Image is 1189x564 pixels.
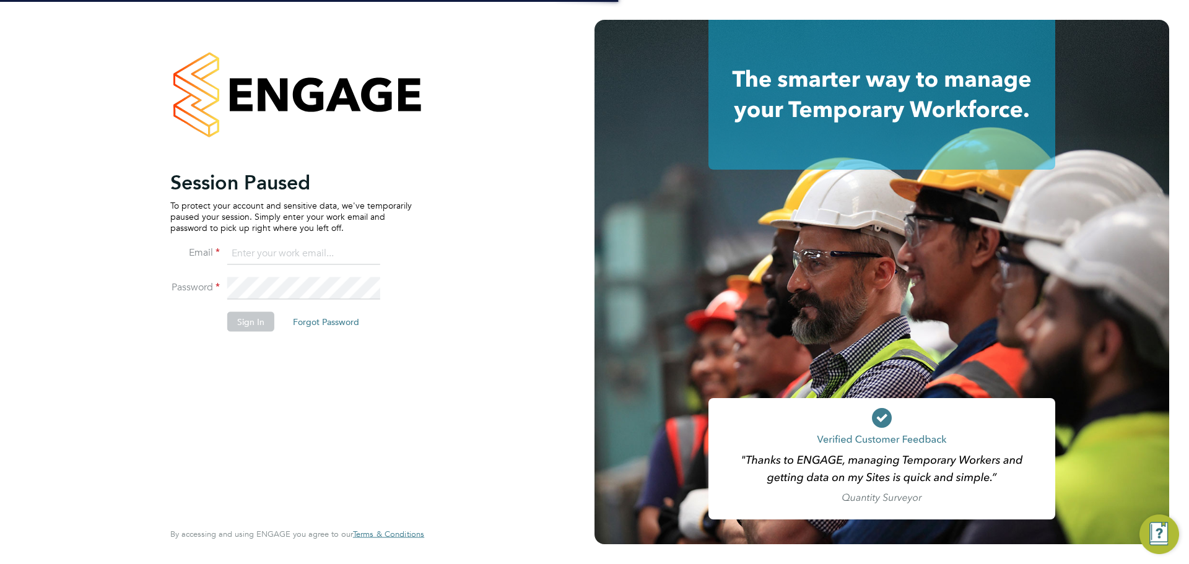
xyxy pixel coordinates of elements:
label: Password [170,280,220,293]
span: Terms & Conditions [353,529,424,539]
button: Sign In [227,311,274,331]
button: Engage Resource Center [1139,514,1179,554]
label: Email [170,246,220,259]
input: Enter your work email... [227,243,380,265]
span: By accessing and using ENGAGE you agree to our [170,529,424,539]
h2: Session Paused [170,170,412,194]
button: Forgot Password [283,311,369,331]
p: To protect your account and sensitive data, we've temporarily paused your session. Simply enter y... [170,199,412,233]
a: Terms & Conditions [353,529,424,539]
